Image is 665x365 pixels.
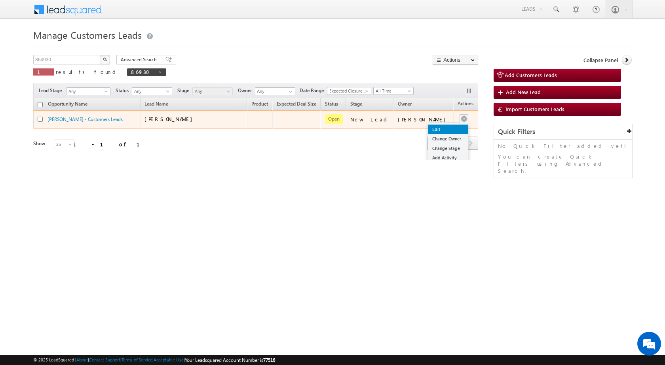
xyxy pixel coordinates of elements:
div: Quick Filters [494,124,632,140]
span: Any [66,88,108,95]
p: You can create Quick Filters using Advanced Search. [498,153,628,174]
a: Contact Support [89,357,120,362]
a: Change Stage [428,144,468,153]
span: Opportunity Name [48,101,87,107]
a: Edit [428,125,468,134]
div: Show [33,140,47,147]
span: Actions [454,99,477,110]
a: Acceptable Use [154,357,184,362]
a: Any [132,87,172,95]
span: 77516 [263,357,275,363]
p: No Quick Filter added yet! [498,142,628,149]
img: d_60004797649_company_0_60004797649 [13,42,33,52]
a: Show All Items [285,88,294,96]
span: Status [116,87,132,94]
input: Check all records [38,102,43,107]
a: About [76,357,88,362]
img: Search [103,57,107,61]
a: Expected Deal Size [273,100,320,110]
span: Add Customers Leads [505,72,557,78]
div: [PERSON_NAME] [398,116,450,123]
div: Chat with us now [41,42,133,52]
a: [PERSON_NAME] - Customers Leads [47,116,123,122]
span: Owner [398,101,412,107]
div: Minimize live chat window [130,4,149,23]
span: Open [325,114,343,124]
span: Stage [177,87,192,94]
span: All Time [374,87,411,95]
input: Type to Search [255,87,295,95]
div: New Lead [350,116,390,123]
span: Import Customers Leads [505,106,564,112]
span: Lead Stage [39,87,65,94]
span: [PERSON_NAME] [144,115,196,122]
span: Expected Deal Size [277,101,316,107]
span: Add New Lead [506,89,541,95]
span: Collapse Panel [583,57,618,64]
a: 25 [54,140,74,149]
a: Stage [346,100,366,110]
span: prev [427,136,442,150]
span: 864930 [131,68,154,75]
textarea: Type your message and hit 'Enter' [10,73,144,237]
em: Start Chat [108,244,144,254]
span: © 2025 LeadSquared | | | | | [33,356,275,364]
a: Any [192,87,233,95]
span: Product [251,101,268,107]
span: Any [132,88,170,95]
a: Terms of Service [122,357,152,362]
span: Any [193,88,230,95]
button: Actions [433,55,478,65]
span: Lead Name [141,100,172,110]
span: Manage Customers Leads [33,28,142,41]
span: 1 [37,68,50,75]
span: results found [56,68,119,75]
a: Change Owner [428,134,468,144]
span: Expected Closure Date [327,87,369,95]
div: 1 - 1 of 1 [73,140,149,149]
a: All Time [373,87,414,95]
span: Date Range [300,87,327,94]
a: Expected Closure Date [327,87,371,95]
a: Add Activity [428,153,468,163]
span: Advanced Search [121,56,159,63]
span: Stage [350,101,362,107]
a: Any [66,87,110,95]
span: Your Leadsquared Account Number is [185,357,275,363]
span: next [464,136,478,150]
a: Opportunity Name [44,100,91,110]
a: prev [427,137,442,150]
span: 25 [54,141,75,148]
span: Owner [238,87,255,94]
a: next [464,137,478,150]
a: Status [321,100,342,110]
